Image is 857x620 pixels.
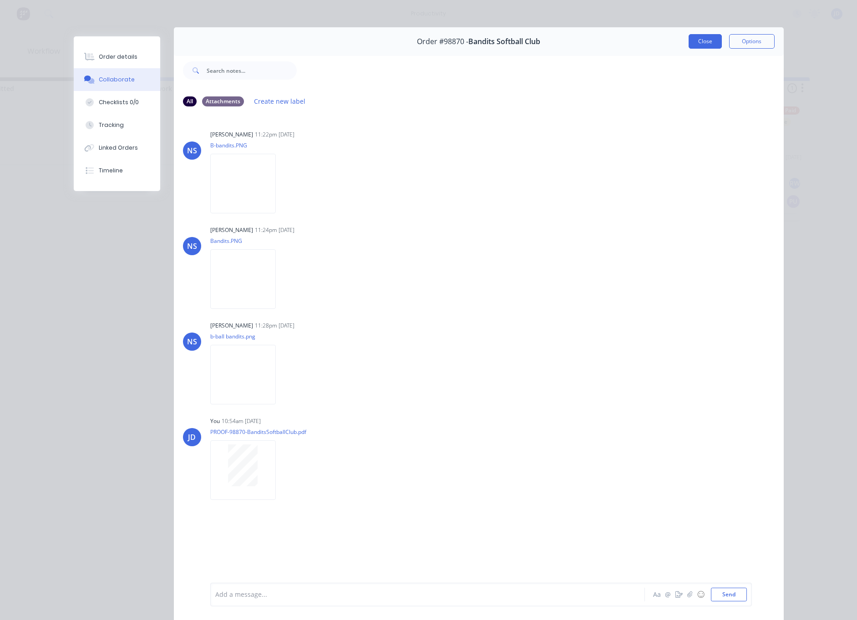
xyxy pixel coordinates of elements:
p: Bandits.PNG [210,237,285,245]
div: 10:54am [DATE] [222,417,261,425]
div: [PERSON_NAME] [210,226,253,234]
div: Order details [99,53,137,61]
div: [PERSON_NAME] [210,322,253,330]
div: 11:24pm [DATE] [255,226,294,234]
button: Collaborate [74,68,160,91]
span: Order #98870 - [417,37,468,46]
span: Bandits Softball Club [468,37,540,46]
div: All [183,96,197,106]
div: Linked Orders [99,144,138,152]
button: ☺ [695,589,706,600]
input: Search notes... [207,61,297,80]
button: Tracking [74,114,160,136]
div: NS [187,145,197,156]
button: Checklists 0/0 [74,91,160,114]
p: B-bandits.PNG [210,141,285,149]
div: JD [188,432,196,443]
div: 11:22pm [DATE] [255,131,294,139]
button: @ [663,589,674,600]
div: 11:28pm [DATE] [255,322,294,330]
div: Checklists 0/0 [99,98,139,106]
button: Linked Orders [74,136,160,159]
div: Timeline [99,166,123,175]
button: Create new label [249,95,310,107]
button: Options [729,34,775,49]
p: PROOF-98870-BanditsSoftballClub.pdf [210,428,306,436]
button: Close [689,34,722,49]
p: b-ball bandits.png [210,333,285,340]
div: NS [187,241,197,252]
button: Send [711,588,747,601]
div: Tracking [99,121,124,129]
button: Aa [652,589,663,600]
button: Timeline [74,159,160,182]
div: NS [187,336,197,347]
button: Order details [74,45,160,68]
div: Attachments [202,96,244,106]
div: Collaborate [99,76,135,84]
div: You [210,417,220,425]
div: [PERSON_NAME] [210,131,253,139]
